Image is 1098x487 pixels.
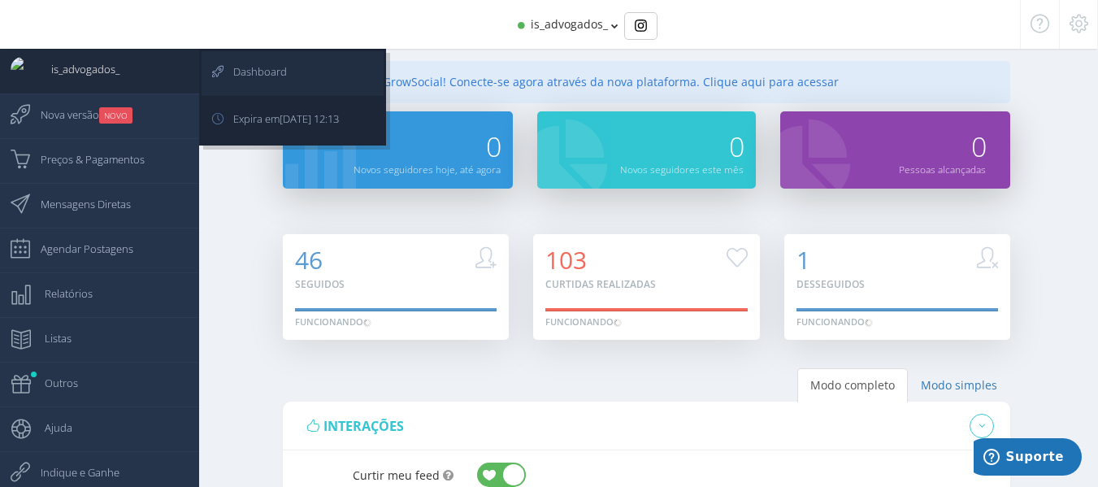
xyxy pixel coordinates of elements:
[24,139,145,180] span: Preços & Pagamentos
[899,163,986,176] small: Pessoas alcançadas
[635,20,647,32] img: Instagram_simple_icon.svg
[354,163,501,176] small: Novos seguidores hoje, até agora
[217,98,339,139] span: Expira em
[323,417,404,435] span: interações
[486,128,501,165] span: 0
[283,61,1011,103] div: Nova versão do GrowSocial! Conecte-se agora através da nova plataforma. Clique aqui para acessar
[796,277,865,291] small: Desseguidos
[202,51,384,96] a: Dashboard
[28,273,93,314] span: Relatórios
[971,128,986,165] span: 0
[620,163,744,176] small: Novos seguidores este mês
[624,12,657,40] div: Basic example
[363,319,371,327] img: loader.gif
[295,277,345,291] small: Seguidos
[796,315,873,328] div: Funcionando
[28,407,72,448] span: Ajuda
[614,319,622,327] img: loader.gif
[28,318,72,359] span: Listas
[729,128,744,165] span: 0
[295,243,323,276] span: 46
[796,243,810,276] span: 1
[202,98,384,143] a: Expira em[DATE] 12:13
[545,277,656,291] small: Curtidas realizadas
[353,467,440,483] span: Curtir meu feed
[24,184,131,224] span: Mensagens Diretas
[217,51,287,92] span: Dashboard
[11,57,35,81] img: User Image
[99,107,132,124] small: NOVO
[28,363,78,403] span: Outros
[35,49,119,89] span: is_advogados_
[280,111,339,126] span: [DATE] 12:13
[865,319,873,327] img: loader.gif
[295,315,371,328] div: Funcionando
[545,315,622,328] div: Funcionando
[974,438,1082,479] iframe: Abre um widget para que você possa encontrar mais informações
[545,243,587,276] span: 103
[531,16,608,32] span: is_advogados_
[24,94,132,135] span: Nova versão
[24,228,133,269] span: Agendar Postagens
[908,368,1010,402] a: Modo simples
[797,368,908,402] a: Modo completo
